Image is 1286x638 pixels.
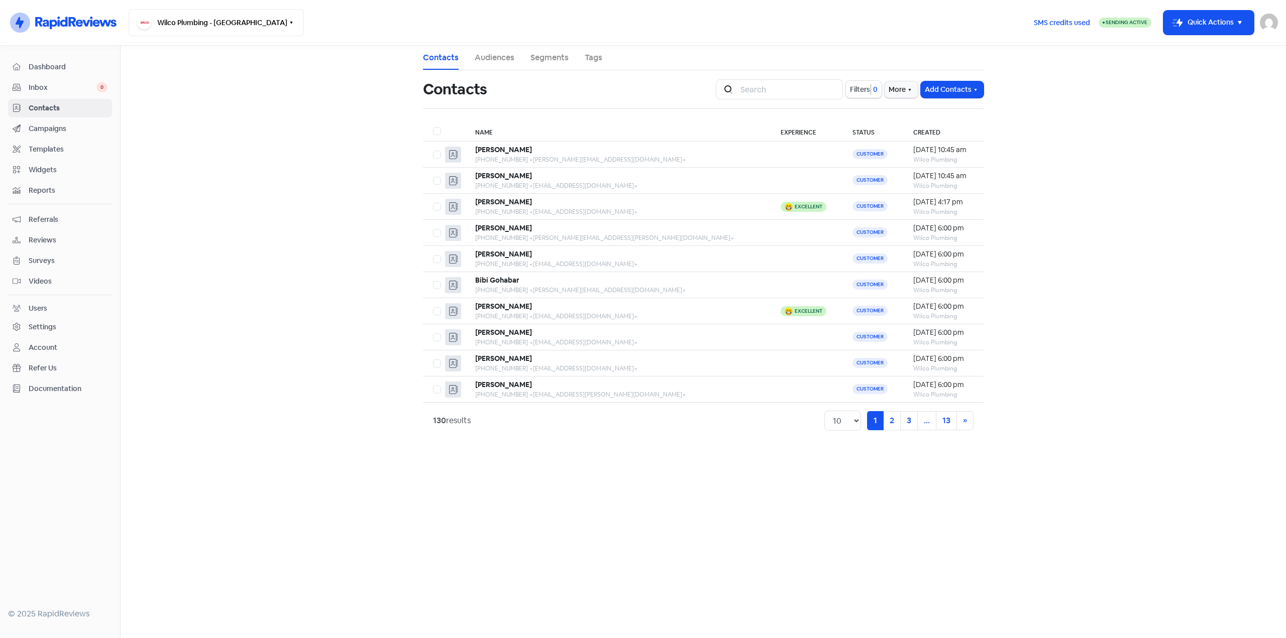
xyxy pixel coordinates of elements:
button: Add Contacts [921,81,984,98]
div: Account [29,342,57,353]
div: [DATE] 6:00 pm [913,275,974,286]
a: Surveys [8,251,112,270]
div: [DATE] 6:00 pm [913,353,974,364]
b: [PERSON_NAME] [475,302,532,311]
a: 2 [883,411,901,430]
a: Reviews [8,231,112,249]
div: [PHONE_NUMBER] <[EMAIL_ADDRESS][DOMAIN_NAME]> [475,364,761,373]
b: [PERSON_NAME] [475,249,532,259]
div: Wilco Plumbing [913,312,974,321]
a: 1 [867,411,884,430]
a: Sending Active [1099,17,1151,29]
span: Documentation [29,384,108,394]
span: Customer [852,358,888,368]
span: Templates [29,144,108,155]
b: [PERSON_NAME] [475,171,532,180]
div: [DATE] 6:00 pm [913,223,974,233]
a: Contacts [423,52,459,64]
a: Audiences [475,52,514,64]
div: [DATE] 10:45 am [913,171,974,181]
div: Wilco Plumbing [913,286,974,295]
b: [PERSON_NAME] [475,328,532,337]
div: [PHONE_NUMBER] <[EMAIL_ADDRESS][DOMAIN_NAME]> [475,207,761,216]
div: [PHONE_NUMBER] <[PERSON_NAME][EMAIL_ADDRESS][DOMAIN_NAME]> [475,155,761,164]
div: Settings [29,322,56,332]
a: SMS credits used [1025,17,1099,27]
div: [DATE] 10:45 am [913,145,974,155]
div: [PHONE_NUMBER] <[EMAIL_ADDRESS][DOMAIN_NAME]> [475,312,761,321]
span: Reports [29,185,108,196]
span: Customer [852,227,888,237]
h1: Contacts [423,73,487,105]
a: Referrals [8,210,112,229]
a: Users [8,299,112,318]
a: Account [8,338,112,357]
div: Wilco Plumbing [913,181,974,190]
span: Refer Us [29,363,108,373]
th: Status [842,121,903,142]
span: Customer [852,384,888,394]
span: Referrals [29,214,108,225]
span: Customer [852,175,888,185]
span: Dashboard [29,62,108,72]
span: SMS credits used [1034,18,1090,28]
div: Excellent [795,204,822,209]
th: Name [465,121,771,142]
span: Widgets [29,165,108,175]
a: Segments [530,52,569,64]
iframe: chat widget [1244,598,1276,628]
a: Widgets [8,161,112,179]
button: Filters0 [846,81,882,98]
a: Refer Us [8,359,112,377]
img: User [1260,14,1278,32]
a: Settings [8,318,112,336]
div: Wilco Plumbing [913,207,974,216]
div: [PHONE_NUMBER] <[PERSON_NAME][EMAIL_ADDRESS][DOMAIN_NAME]> [475,286,761,295]
a: 3 [900,411,918,430]
div: results [433,415,471,427]
div: [DATE] 6:00 pm [913,379,974,390]
b: [PERSON_NAME] [475,354,532,363]
span: Customer [852,332,888,342]
b: [PERSON_NAME] [475,145,532,154]
span: Inbox [29,82,96,93]
div: Users [29,303,47,314]
a: 13 [936,411,957,430]
span: Sending Active [1106,19,1147,26]
a: Videos [8,272,112,291]
span: Customer [852,253,888,264]
span: Contacts [29,103,108,113]
a: Inbox 0 [8,78,112,97]
button: Wilco Plumbing - [GEOGRAPHIC_DATA] [129,9,304,36]
div: Wilco Plumbing [913,338,974,347]
div: Wilco Plumbing [913,155,974,164]
a: Reports [8,181,112,200]
a: ... [917,411,936,430]
span: Reviews [29,235,108,245]
span: Campaigns [29,123,108,134]
div: [PHONE_NUMBER] <[EMAIL_ADDRESS][DOMAIN_NAME]> [475,260,761,269]
button: More [885,81,918,98]
a: Tags [585,52,602,64]
b: [PERSON_NAME] [475,380,532,389]
div: Wilco Plumbing [913,390,974,399]
span: » [963,415,967,426]
div: [PHONE_NUMBER] <[EMAIL_ADDRESS][DOMAIN_NAME]> [475,181,761,190]
div: [DATE] 6:00 pm [913,327,974,338]
th: Experience [771,121,843,142]
strong: 130 [433,415,446,426]
input: Search [734,79,843,99]
div: Wilco Plumbing [913,364,974,373]
span: Videos [29,276,108,287]
a: Documentation [8,379,112,398]
div: [DATE] 6:00 pm [913,249,974,260]
b: [PERSON_NAME] [475,197,532,206]
span: Customer [852,149,888,159]
div: Wilco Plumbing [913,233,974,242]
div: [PHONE_NUMBER] <[PERSON_NAME][EMAIL_ADDRESS][PERSON_NAME][DOMAIN_NAME]> [475,233,761,242]
a: Templates [8,140,112,159]
div: © 2025 RapidReviews [8,608,112,620]
span: 0 [96,82,108,92]
a: Next [956,411,974,430]
a: Dashboard [8,58,112,76]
